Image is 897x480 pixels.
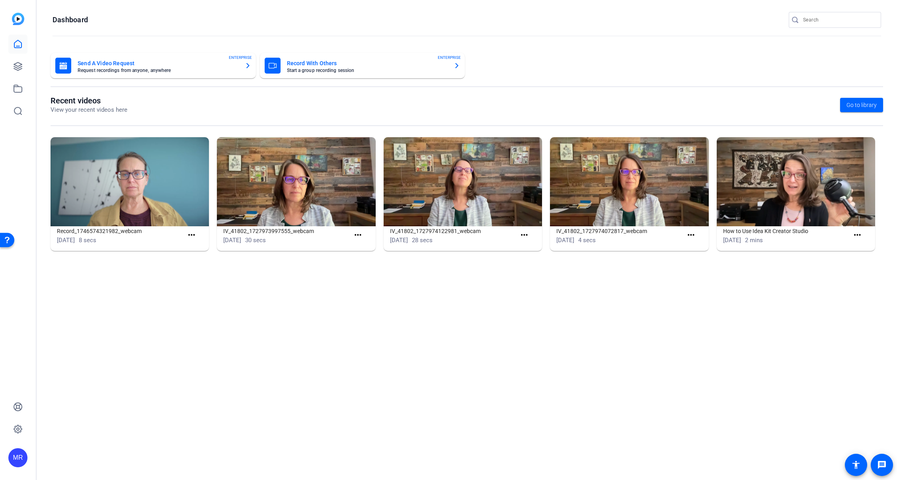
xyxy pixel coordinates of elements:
[78,68,238,73] mat-card-subtitle: Request recordings from anyone, anywhere
[412,237,433,244] span: 28 secs
[51,137,209,226] img: Record_1746574321982_webcam
[260,53,465,78] button: Record With OthersStart a group recording sessionENTERPRISE
[217,137,375,226] img: IV_41802_1727973997555_webcam
[519,230,529,240] mat-icon: more_horiz
[8,448,27,467] div: MR
[390,226,517,236] h1: IV_41802_1727974122981_webcam
[287,68,448,73] mat-card-subtitle: Start a group recording session
[723,237,741,244] span: [DATE]
[223,226,350,236] h1: IV_41802_1727973997555_webcam
[550,137,708,226] img: IV_41802_1727974072817_webcam
[229,54,252,60] span: ENTERPRISE
[438,54,461,60] span: ENTERPRISE
[803,15,875,25] input: Search
[51,105,127,115] p: View your recent videos here
[12,13,24,25] img: blue-gradient.svg
[390,237,408,244] span: [DATE]
[851,460,861,470] mat-icon: accessibility
[384,137,542,226] img: IV_41802_1727974122981_webcam
[53,15,88,25] h1: Dashboard
[745,237,763,244] span: 2 mins
[556,237,574,244] span: [DATE]
[245,237,266,244] span: 30 secs
[852,230,862,240] mat-icon: more_horiz
[840,98,883,112] a: Go to library
[78,58,238,68] mat-card-title: Send A Video Request
[556,226,683,236] h1: IV_41802_1727974072817_webcam
[846,101,877,109] span: Go to library
[717,137,875,226] img: How to Use Idea Kit Creator Studio
[353,230,363,240] mat-icon: more_horiz
[57,226,183,236] h1: Record_1746574321982_webcam
[51,96,127,105] h1: Recent videos
[877,460,887,470] mat-icon: message
[223,237,241,244] span: [DATE]
[187,230,197,240] mat-icon: more_horiz
[51,53,256,78] button: Send A Video RequestRequest recordings from anyone, anywhereENTERPRISE
[723,226,850,236] h1: How to Use Idea Kit Creator Studio
[578,237,596,244] span: 4 secs
[287,58,448,68] mat-card-title: Record With Others
[79,237,96,244] span: 8 secs
[57,237,75,244] span: [DATE]
[686,230,696,240] mat-icon: more_horiz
